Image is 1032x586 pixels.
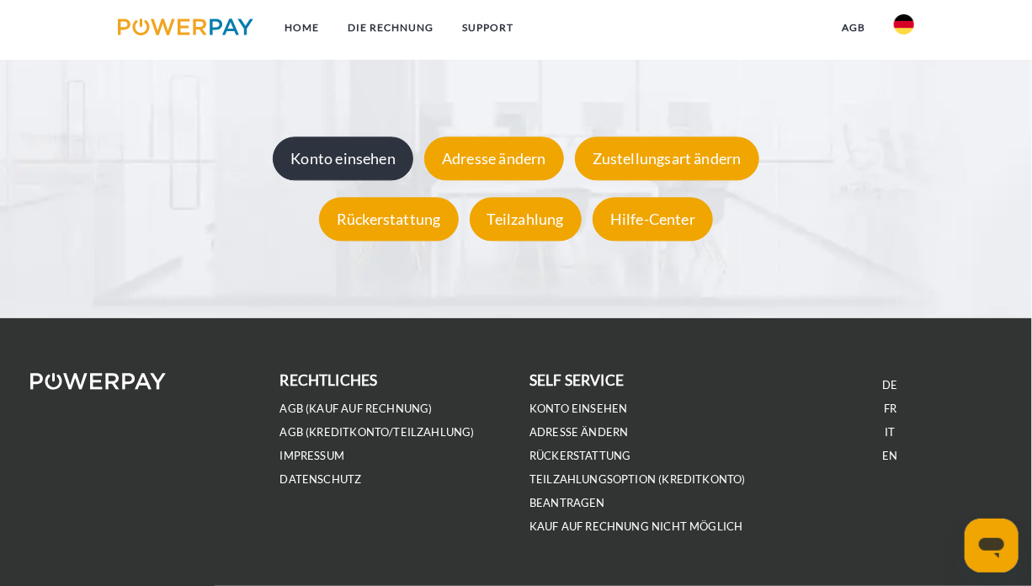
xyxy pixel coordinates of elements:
a: AGB (Kreditkonto/Teilzahlung) [280,425,475,439]
a: Hilfe-Center [588,210,717,228]
a: AGB (Kauf auf Rechnung) [280,402,433,416]
a: Rückerstattung [529,449,631,463]
b: rechtliches [280,371,378,389]
a: agb [827,13,880,43]
div: Konto einsehen [273,136,413,180]
img: logo-powerpay-white.svg [30,373,166,390]
a: Konto einsehen [529,402,628,416]
a: Teilzahlungsoption (KREDITKONTO) beantragen [529,472,746,510]
div: Adresse ändern [424,136,564,180]
a: IMPRESSUM [280,449,345,463]
a: IT [886,425,896,439]
div: Rückerstattung [319,197,459,241]
a: DE [883,378,898,392]
a: Rückerstattung [315,210,463,228]
div: Hilfe-Center [593,197,713,241]
iframe: Schaltfläche zum Öffnen des Messaging-Fensters [965,519,1019,573]
a: FR [884,402,896,416]
a: Adresse ändern [420,149,568,168]
a: SUPPORT [449,13,529,43]
div: Zustellungsart ändern [575,136,759,180]
img: logo-powerpay.svg [118,19,253,35]
a: Konto einsehen [269,149,418,168]
a: Zustellungsart ändern [571,149,763,168]
a: Adresse ändern [529,425,629,439]
a: Teilzahlung [465,210,586,228]
a: Kauf auf Rechnung nicht möglich [529,519,743,534]
a: DIE RECHNUNG [334,13,449,43]
b: self service [529,371,624,389]
a: Home [271,13,334,43]
div: Teilzahlung [470,197,582,241]
img: de [894,14,914,35]
a: DATENSCHUTZ [280,472,362,487]
a: EN [883,449,898,463]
